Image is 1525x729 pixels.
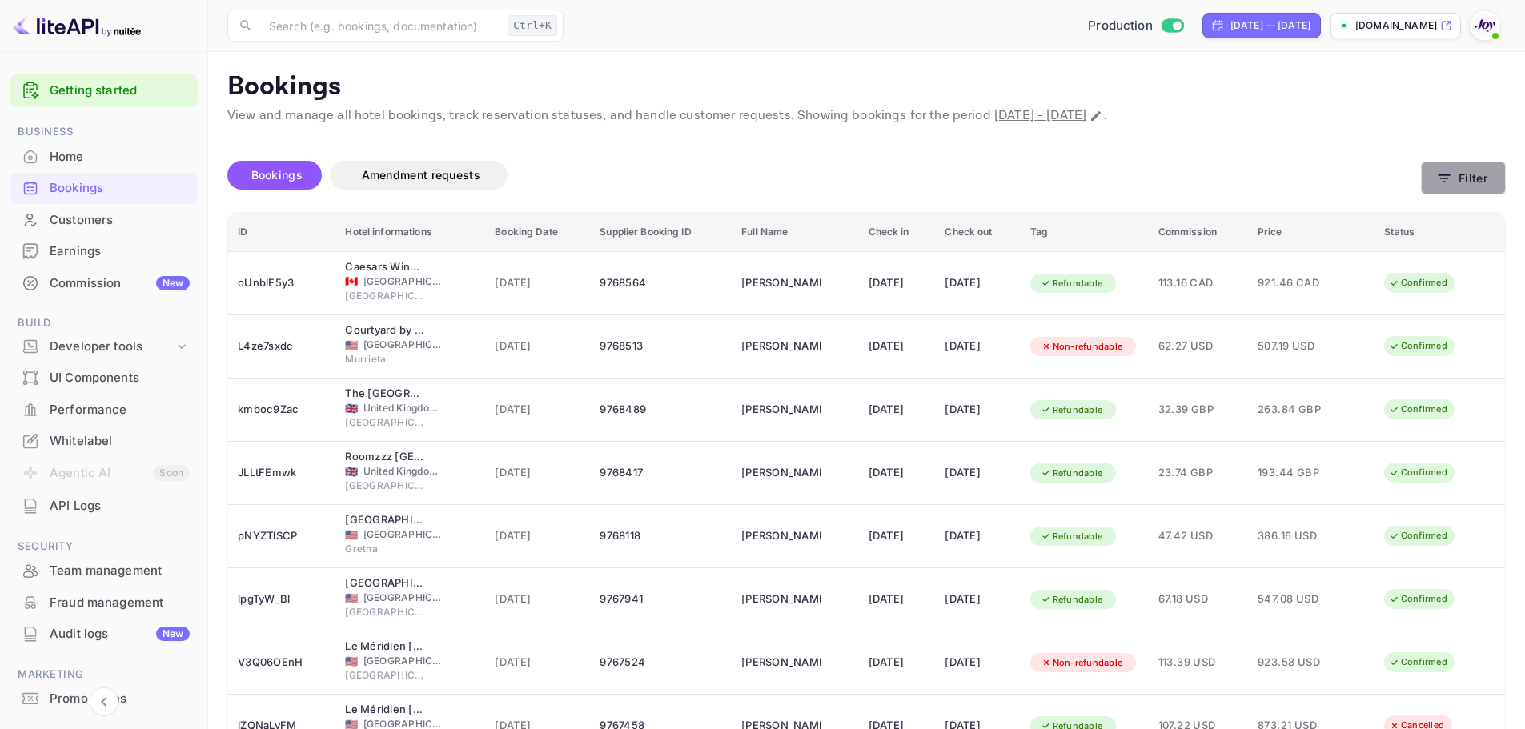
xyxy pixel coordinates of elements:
span: United Kingdom of Great Britain and Northern Ireland [345,403,358,414]
span: 62.27 USD [1158,338,1238,355]
div: [DATE] [869,397,926,423]
div: Confirmed [1379,589,1458,609]
span: United States of America [345,593,358,603]
div: Confirmed [1379,273,1458,293]
span: Canada [345,276,358,286]
a: Whitelabel [10,426,198,455]
span: Gretna [345,542,425,556]
div: [DATE] [945,334,1010,359]
div: Bookings [50,179,190,198]
a: CommissionNew [10,268,198,298]
div: V3Q06OEnH [238,650,326,675]
div: Bookings [10,173,198,204]
span: [GEOGRAPHIC_DATA] [363,527,443,542]
div: 9768118 [600,523,722,549]
div: Confirmed [1379,463,1458,483]
th: Commission [1149,213,1248,252]
div: Customers [50,211,190,230]
div: Confirmed [1379,526,1458,546]
th: Check in [859,213,936,252]
th: Full Name [732,213,858,252]
th: Price [1248,213,1375,252]
span: United Kingdom of [GEOGRAPHIC_DATA] and [GEOGRAPHIC_DATA] [363,464,443,479]
div: CommissionNew [10,268,198,299]
div: Prathmesh Desai [741,587,821,612]
span: [DATE] [495,591,580,608]
div: kmboc9Zac [238,397,326,423]
div: [DATE] [869,587,926,612]
span: United States of America [345,656,358,667]
th: Status [1375,213,1505,252]
div: 9767524 [600,650,722,675]
div: New [156,276,190,290]
span: 113.39 USD [1158,654,1238,671]
div: Roomzzz Nottingham City [345,449,425,465]
span: 23.74 GBP [1158,464,1238,482]
div: [DATE] [869,270,926,296]
span: [GEOGRAPHIC_DATA] [363,274,443,289]
div: Catherine Marshall [741,397,821,423]
a: Fraud management [10,587,198,617]
div: [DATE] [945,397,1010,423]
span: 386.16 USD [1258,527,1338,545]
div: L4ze7sxdc [238,334,326,359]
div: Whitelabel [50,432,190,451]
button: Change date range [1088,108,1104,124]
a: Home [10,142,198,171]
a: UI Components [10,362,198,392]
th: Tag [1021,213,1149,252]
span: Marketing [10,666,198,683]
div: lpgTyW_Bl [238,587,326,612]
div: JLLtFEmwk [238,460,326,486]
div: [DATE] [945,523,1010,549]
th: ID [228,213,335,252]
span: [DATE] [495,274,580,292]
span: Bookings [251,168,303,182]
span: [GEOGRAPHIC_DATA] [363,338,443,352]
button: Collapse navigation [90,687,118,716]
div: [DATE] [945,650,1010,675]
span: [GEOGRAPHIC_DATA] [363,591,443,605]
div: Customers [10,205,198,236]
div: Refundable [1030,590,1114,610]
div: Performance [50,401,190,419]
div: Aubree Romano [741,334,821,359]
div: Refundable [1030,463,1114,483]
span: 923.58 USD [1258,654,1338,671]
div: Home [10,142,198,173]
a: Earnings [10,236,198,266]
span: 547.08 USD [1258,591,1338,608]
div: Developer tools [50,338,174,356]
span: [DATE] [495,338,580,355]
div: 9768513 [600,334,722,359]
div: Whitelabel [10,426,198,457]
th: Check out [935,213,1020,252]
div: Performance [10,395,198,426]
div: oUnblF5y3 [238,270,326,296]
span: Production [1088,17,1153,35]
span: 193.44 GBP [1258,464,1338,482]
p: Bookings [227,71,1506,103]
div: Club Quarters Hotel in San Francisco [345,575,425,591]
span: [GEOGRAPHIC_DATA] [363,654,443,668]
div: Earnings [10,236,198,267]
span: United Kingdom of [GEOGRAPHIC_DATA] and [GEOGRAPHIC_DATA] [363,401,443,415]
div: pNYZTlSCP [238,523,326,549]
span: [DATE] [495,654,580,671]
div: Developer tools [10,333,198,361]
div: Fraud management [50,594,190,612]
div: UI Components [50,369,190,387]
span: [GEOGRAPHIC_DATA] [345,415,425,430]
span: Business [10,123,198,141]
div: Team management [10,555,198,587]
div: Audit logsNew [10,619,198,650]
div: The Lodge Hotel - Putney [345,386,425,402]
div: Fraud management [10,587,198,619]
div: [DATE] [945,460,1010,486]
th: Hotel informations [335,213,485,252]
span: [GEOGRAPHIC_DATA] [345,605,425,619]
p: View and manage all hotel bookings, track reservation statuses, and handle customer requests. Sho... [227,106,1506,126]
div: Rhona Davidson [741,460,821,486]
div: Confirmed [1379,399,1458,419]
span: [DATE] [495,401,580,419]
